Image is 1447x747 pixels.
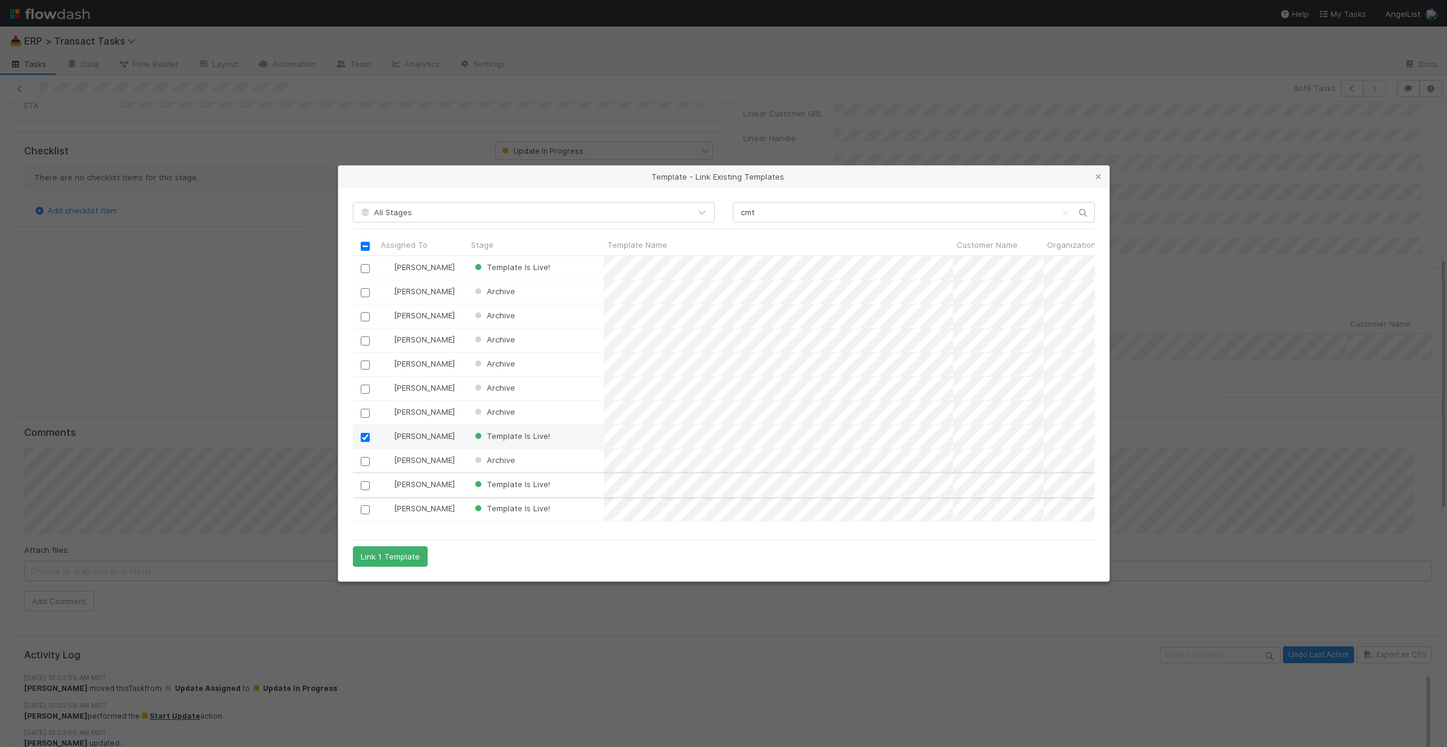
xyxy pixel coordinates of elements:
div: [PERSON_NAME] [382,358,455,370]
span: [PERSON_NAME] [394,431,455,441]
span: Archive [472,310,515,320]
div: Template Is Live! [472,430,550,442]
div: Archive [472,454,515,466]
span: Archive [472,335,515,344]
img: avatar_ef15843f-6fde-4057-917e-3fb236f438ca.png [382,431,392,441]
input: Toggle Row Selected [360,336,369,345]
span: [PERSON_NAME] [394,359,455,368]
input: Toggle Row Selected [360,433,369,442]
div: [PERSON_NAME] [382,333,455,345]
span: Archive [472,286,515,296]
span: [PERSON_NAME] [394,262,455,272]
img: avatar_ef15843f-6fde-4057-917e-3fb236f438ca.png [382,335,392,344]
input: Toggle Row Selected [360,385,369,394]
input: Toggle Row Selected [360,288,369,297]
img: avatar_ef15843f-6fde-4057-917e-3fb236f438ca.png [382,383,392,392]
input: Toggle Row Selected [360,505,369,514]
div: Archive [472,285,515,297]
input: Toggle Row Selected [360,409,369,418]
span: [PERSON_NAME] [394,479,455,489]
span: [PERSON_NAME] [394,407,455,417]
img: avatar_ef15843f-6fde-4057-917e-3fb236f438ca.png [382,503,392,513]
span: Template Is Live! [472,431,550,441]
input: Toggle Row Selected [360,457,369,466]
div: Archive [472,333,515,345]
div: Template Is Live! [472,502,550,514]
div: Archive [472,309,515,321]
div: Template - Link Existing Templates [338,166,1109,188]
div: [PERSON_NAME] [382,285,455,297]
span: Template Is Live! [472,503,550,513]
img: avatar_ef15843f-6fde-4057-917e-3fb236f438ca.png [382,286,392,296]
div: Archive [472,406,515,418]
button: Clear search [1060,203,1072,222]
input: Toggle Row Selected [360,312,369,321]
span: Template Is Live! [472,479,550,489]
span: Customer Name [957,239,1018,251]
input: Toggle Row Selected [360,361,369,370]
input: Search [733,202,1095,222]
div: [PERSON_NAME] [382,261,455,273]
img: avatar_ef15843f-6fde-4057-917e-3fb236f438ca.png [382,479,392,489]
span: [PERSON_NAME] [394,383,455,392]
span: Archive [472,455,515,465]
input: Toggle All Rows Selected [361,242,370,251]
span: Archive [472,359,515,368]
img: avatar_ef15843f-6fde-4057-917e-3fb236f438ca.png [382,407,392,417]
div: [PERSON_NAME] [382,309,455,321]
div: [PERSON_NAME] [382,478,455,490]
span: Archive [472,383,515,392]
span: [PERSON_NAME] [394,286,455,296]
span: [PERSON_NAME] [394,335,455,344]
input: Toggle Row Selected [360,264,369,273]
div: [PERSON_NAME] [382,454,455,466]
span: Stage [471,239,493,251]
span: Template Is Live! [472,262,550,272]
span: Organization Handle [1047,239,1125,251]
span: Assigned To [381,239,428,251]
div: [PERSON_NAME] [382,502,455,514]
div: [PERSON_NAME] [382,406,455,418]
div: Archive [472,382,515,394]
span: [PERSON_NAME] [394,503,455,513]
img: avatar_ef15843f-6fde-4057-917e-3fb236f438ca.png [382,455,392,465]
span: [PERSON_NAME] [394,455,455,465]
div: Template Is Live! [472,478,550,490]
img: avatar_ef15843f-6fde-4057-917e-3fb236f438ca.png [382,262,392,272]
img: avatar_ef15843f-6fde-4057-917e-3fb236f438ca.png [382,359,392,368]
div: Archive [472,358,515,370]
div: [PERSON_NAME] [382,382,455,394]
span: [PERSON_NAME] [394,310,455,320]
span: All Stages [359,207,412,217]
img: avatar_ef15843f-6fde-4057-917e-3fb236f438ca.png [382,310,392,320]
span: Archive [472,407,515,417]
span: Template Name [607,239,667,251]
input: Toggle Row Selected [360,481,369,490]
div: Template Is Live! [472,261,550,273]
div: [PERSON_NAME] [382,430,455,442]
button: Link 1 Template [353,546,428,567]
